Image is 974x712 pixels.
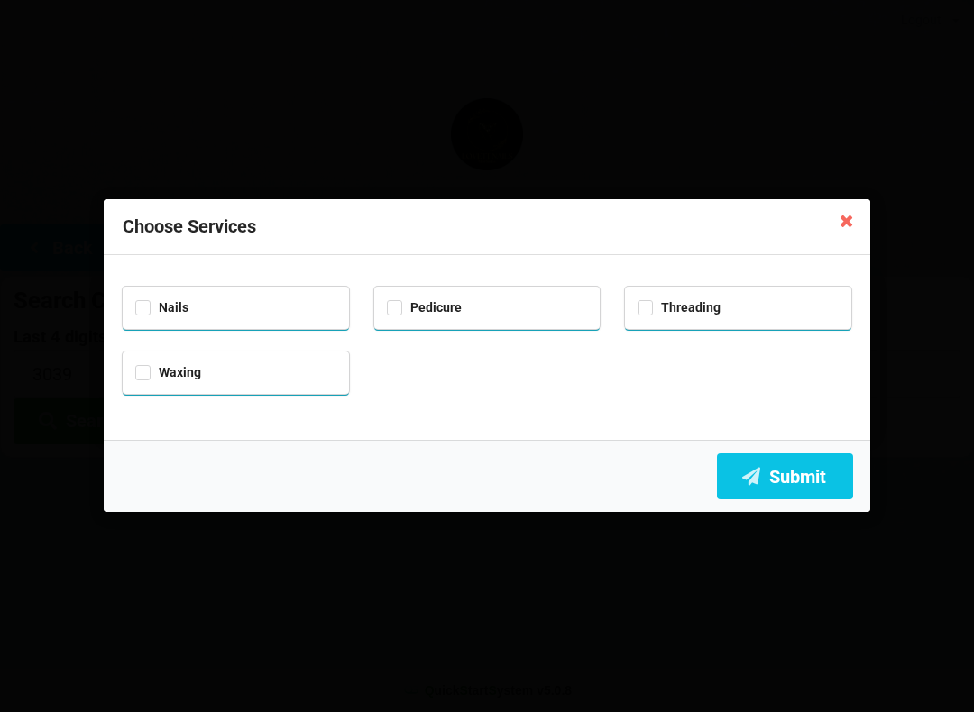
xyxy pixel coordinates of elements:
[387,300,462,315] label: Pedicure
[135,300,188,315] label: Nails
[638,300,721,315] label: Threading
[717,453,853,499] button: Submit
[135,365,201,380] label: Waxing
[104,199,870,255] div: Choose Services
